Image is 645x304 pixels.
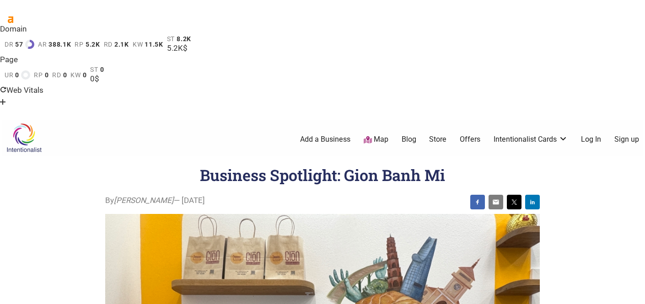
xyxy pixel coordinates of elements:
[105,195,205,207] span: By — [DATE]
[300,134,350,144] a: Add a Business
[614,134,639,144] a: Sign up
[511,198,518,206] img: twitter sharing button
[38,41,71,48] a: ar388.1K
[364,134,388,145] a: Map
[133,41,163,48] a: kw11.5K
[34,71,43,79] span: rp
[104,41,129,48] a: rd2.1K
[100,66,104,73] span: 0
[494,134,568,144] a: Intentionalist Cards
[86,41,100,48] span: 5.2K
[38,41,47,48] span: ar
[52,71,67,79] a: rd0
[114,41,129,48] span: 2.1K
[15,41,23,48] span: 57
[145,41,163,48] span: 11.5K
[75,41,83,48] span: rp
[6,85,43,95] span: Web Vitals
[90,66,104,73] a: st0
[45,71,49,79] span: 0
[70,71,81,79] span: kw
[5,41,13,48] span: dr
[75,41,100,48] a: rp5.2K
[48,41,71,48] span: 388.1K
[114,196,174,205] i: [PERSON_NAME]
[474,198,481,206] img: facebook sharing button
[2,123,46,153] img: Intentionalist
[167,35,175,43] span: st
[429,134,446,144] a: Store
[402,134,416,144] a: Blog
[63,71,67,79] span: 0
[90,73,104,85] div: 0$
[200,165,445,185] h1: Business Spotlight: Gion Banh Mi
[529,198,536,206] img: linkedin sharing button
[460,134,480,144] a: Offers
[177,35,191,43] span: 8.2K
[104,41,113,48] span: rd
[52,71,61,79] span: rd
[5,40,34,49] a: dr57
[70,71,86,79] a: kw0
[492,198,500,206] img: email sharing button
[581,134,601,144] a: Log In
[83,71,87,79] span: 0
[15,71,19,79] span: 0
[167,43,191,54] div: 5.2K$
[90,66,98,73] span: st
[167,35,191,43] a: st8.2K
[5,71,13,79] span: ur
[133,41,143,48] span: kw
[34,71,48,79] a: rp0
[5,70,30,80] a: ur0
